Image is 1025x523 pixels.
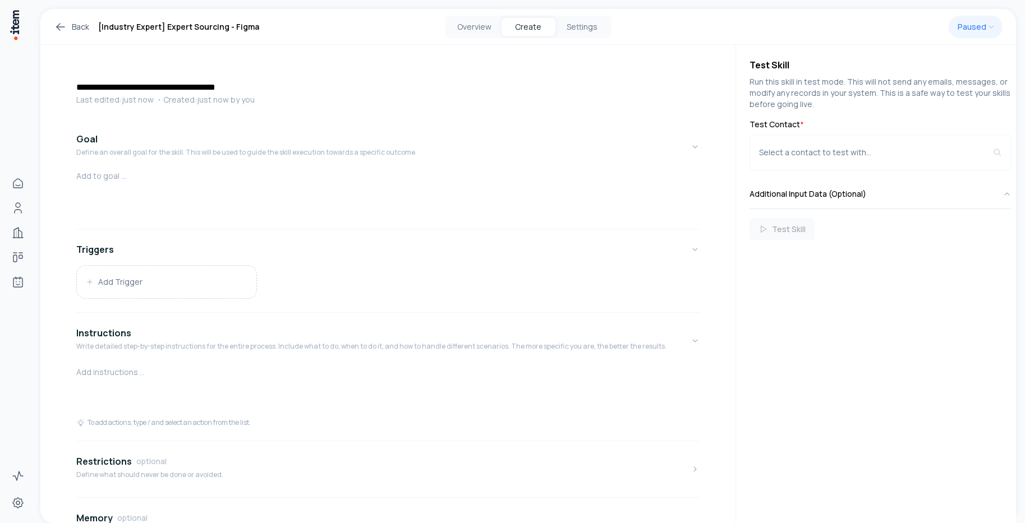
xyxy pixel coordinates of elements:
[7,246,29,269] a: Deals
[98,20,259,34] h1: [Industry Expert] Expert Sourcing - Figma
[76,455,132,468] h4: Restrictions
[54,20,89,34] a: Back
[76,170,700,224] div: GoalDefine an overall goal for the skill. This will be used to guide the skill execution towards ...
[76,132,98,146] h4: Goal
[76,342,667,351] p: Write detailed step-by-step instructions for the entire process. Include what to do, when to do i...
[7,197,29,219] a: People
[76,265,700,308] div: Triggers
[7,465,29,487] a: Activity
[7,492,29,514] a: Settings
[750,179,1012,209] button: Additional Input Data (Optional)
[9,9,20,41] img: Item Brain Logo
[448,18,502,36] button: Overview
[750,119,1012,130] label: Test Contact
[759,147,993,158] div: Select a contact to test with...
[7,172,29,195] a: Home
[76,148,417,157] p: Define an overall goal for the skill. This will be used to guide the skill execution towards a sp...
[750,76,1012,110] p: Run this skill in test mode. This will not send any emails, messages, or modify any records in yo...
[76,317,700,364] button: InstructionsWrite detailed step-by-step instructions for the entire process. Include what to do, ...
[76,470,223,479] p: Define what should never be done or avoided.
[76,326,131,340] h4: Instructions
[76,243,114,256] h4: Triggers
[136,456,167,467] span: optional
[76,446,700,493] button: RestrictionsoptionalDefine what should never be done or avoided.
[76,234,700,265] button: Triggers
[76,123,700,170] button: GoalDefine an overall goal for the skill. This will be used to guide the skill execution towards ...
[7,271,29,293] a: Agents
[76,94,700,105] p: Last edited: just now ・Created: just now by you
[555,18,609,36] button: Settings
[76,364,700,436] div: InstructionsWrite detailed step-by-step instructions for the entire process. Include what to do, ...
[7,221,29,244] a: Companies
[77,266,256,298] button: Add Trigger
[76,418,251,427] div: To add actions, type / and select an action from the list.
[750,58,1012,72] h4: Test Skill
[502,18,555,36] button: Create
